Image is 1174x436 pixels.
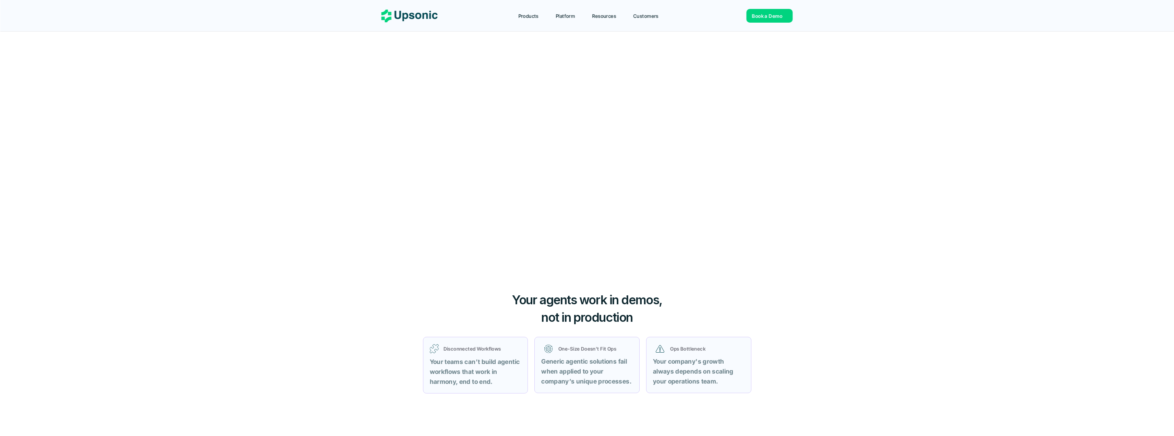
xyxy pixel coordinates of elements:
strong: Generic agentic solutions fail when applied to your company’s unique processes. [541,358,631,385]
a: Book a Demo [747,9,793,23]
p: Disconnected Workflows [444,345,521,352]
p: Customers [633,12,659,20]
p: One-Size Doesn’t Fit Ops [558,345,630,352]
p: Book a Demo [752,12,783,20]
a: Play with interactive demo [508,163,604,186]
p: Book a Demo [616,174,652,186]
p: Platform [556,12,575,20]
strong: Your company's growth always depends on scaling your operations team. [653,358,735,385]
p: Ops Bottleneck [670,345,741,352]
span: Your agents work in demos, [512,292,662,307]
p: Products [518,12,538,20]
a: Book a Demo [607,169,665,190]
p: Play with interactive demo [517,167,591,181]
a: Products [514,10,550,22]
p: From onboarding to compliance to settlement to autonomous control. Work with %82 more efficiency ... [476,127,698,148]
strong: Your teams can’t build agentic workflows that work in harmony, end to end. [430,358,521,385]
h2: Agentic AI Platform for FinTech Operations [469,58,705,111]
p: Resources [592,12,616,20]
span: not in production [541,310,633,325]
